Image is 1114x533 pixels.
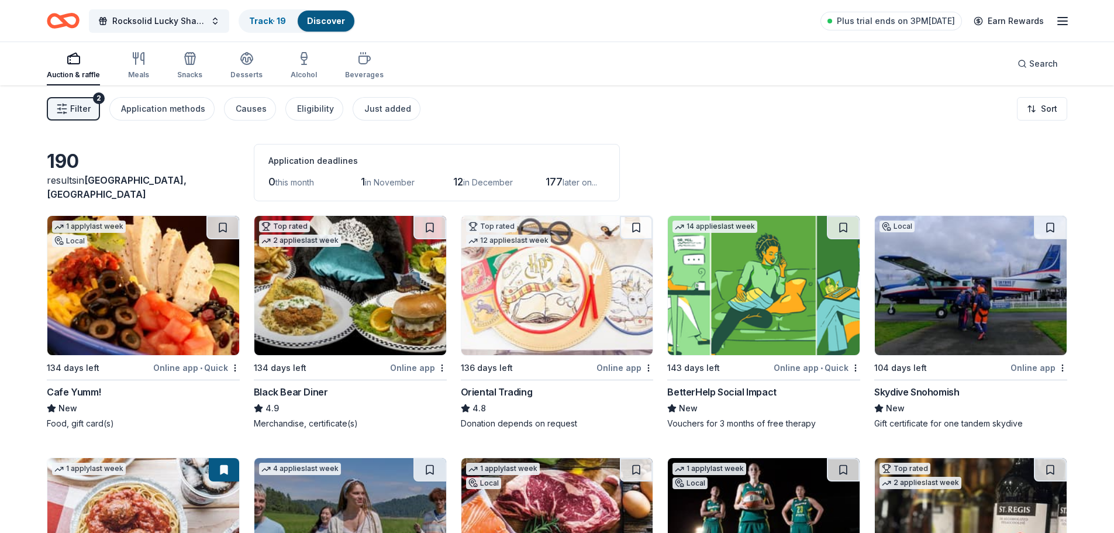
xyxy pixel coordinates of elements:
[1010,360,1067,375] div: Online app
[880,477,961,489] div: 2 applies last week
[679,401,698,415] span: New
[128,70,149,80] div: Meals
[70,102,91,116] span: Filter
[874,418,1067,429] div: Gift certificate for one tandem skydive
[307,16,345,26] a: Discover
[461,418,654,429] div: Donation depends on request
[466,477,501,489] div: Local
[93,92,105,104] div: 2
[1017,97,1067,121] button: Sort
[285,97,343,121] button: Eligibility
[109,97,215,121] button: Application methods
[880,463,930,474] div: Top rated
[254,418,447,429] div: Merchandise, certificate(s)
[47,7,80,35] a: Home
[1029,57,1058,71] span: Search
[153,360,240,375] div: Online app Quick
[265,401,279,415] span: 4.9
[230,47,263,85] button: Desserts
[672,463,746,475] div: 1 apply last week
[177,47,202,85] button: Snacks
[275,177,314,187] span: this month
[259,463,341,475] div: 4 applies last week
[874,361,927,375] div: 104 days left
[47,174,187,200] span: in
[874,215,1067,429] a: Image for Skydive SnohomishLocal104 days leftOnline appSkydive SnohomishNewGift certificate for o...
[259,235,341,247] div: 2 applies last week
[461,215,654,429] a: Image for Oriental TradingTop rated12 applieslast week136 days leftOnline appOriental Trading4.8D...
[47,361,99,375] div: 134 days left
[224,97,276,121] button: Causes
[461,361,513,375] div: 136 days left
[364,102,411,116] div: Just added
[249,16,286,26] a: Track· 19
[461,385,533,399] div: Oriental Trading
[672,477,708,489] div: Local
[820,363,823,373] span: •
[236,102,267,116] div: Causes
[254,385,328,399] div: Black Bear Diner
[596,360,653,375] div: Online app
[353,97,420,121] button: Just added
[89,9,229,33] button: Rocksolid Lucky Shamrock Auction
[1008,52,1067,75] button: Search
[239,9,356,33] button: Track· 19Discover
[672,221,757,233] div: 14 applies last week
[345,47,384,85] button: Beverages
[880,221,915,232] div: Local
[47,97,100,121] button: Filter2
[453,176,463,188] span: 12
[668,216,860,355] img: Image for BetterHelp Social Impact
[52,463,126,475] div: 1 apply last week
[667,418,860,429] div: Vouchers for 3 months of free therapy
[874,385,959,399] div: Skydive Snohomish
[47,385,101,399] div: Cafe Yumm!
[254,361,306,375] div: 134 days left
[47,216,239,355] img: Image for Cafe Yumm!
[563,177,597,187] span: later on...
[230,70,263,80] div: Desserts
[128,47,149,85] button: Meals
[52,235,87,247] div: Local
[47,418,240,429] div: Food, gift card(s)
[345,70,384,80] div: Beverages
[47,174,187,200] span: [GEOGRAPHIC_DATA], [GEOGRAPHIC_DATA]
[200,363,202,373] span: •
[47,215,240,429] a: Image for Cafe Yumm!1 applylast weekLocal134 days leftOnline app•QuickCafe Yumm!NewFood, gift car...
[361,176,365,188] span: 1
[390,360,447,375] div: Online app
[47,150,240,173] div: 190
[667,385,776,399] div: BetterHelp Social Impact
[365,177,415,187] span: in November
[177,70,202,80] div: Snacks
[47,173,240,201] div: results
[121,102,205,116] div: Application methods
[268,176,275,188] span: 0
[297,102,334,116] div: Eligibility
[466,463,540,475] div: 1 apply last week
[291,47,317,85] button: Alcohol
[58,401,77,415] span: New
[774,360,860,375] div: Online app Quick
[47,47,100,85] button: Auction & raffle
[463,177,513,187] span: in December
[254,215,447,429] a: Image for Black Bear DinerTop rated2 applieslast week134 days leftOnline appBlack Bear Diner4.9Me...
[875,216,1067,355] img: Image for Skydive Snohomish
[886,401,905,415] span: New
[466,235,551,247] div: 12 applies last week
[820,12,962,30] a: Plus trial ends on 3PM[DATE]
[546,176,563,188] span: 177
[461,216,653,355] img: Image for Oriental Trading
[112,14,206,28] span: Rocksolid Lucky Shamrock Auction
[472,401,486,415] span: 4.8
[667,215,860,429] a: Image for BetterHelp Social Impact14 applieslast week143 days leftOnline app•QuickBetterHelp Soci...
[667,361,720,375] div: 143 days left
[52,221,126,233] div: 1 apply last week
[254,216,446,355] img: Image for Black Bear Diner
[967,11,1051,32] a: Earn Rewards
[837,14,955,28] span: Plus trial ends on 3PM[DATE]
[1041,102,1057,116] span: Sort
[268,154,605,168] div: Application deadlines
[466,221,517,232] div: Top rated
[259,221,310,232] div: Top rated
